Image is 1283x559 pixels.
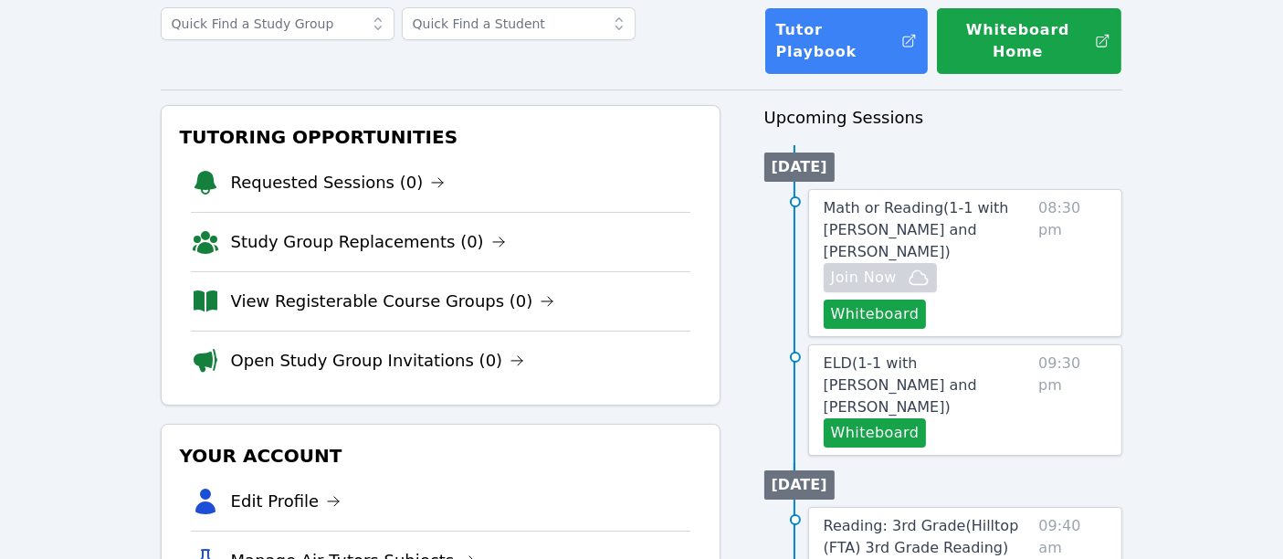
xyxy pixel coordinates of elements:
a: Math or Reading(1-1 with [PERSON_NAME] and [PERSON_NAME]) [824,197,1032,263]
span: 09:30 pm [1038,353,1107,448]
input: Quick Find a Student [402,7,636,40]
span: 08:30 pm [1038,197,1107,329]
a: View Registerable Course Groups (0) [231,289,555,314]
span: Reading: 3rd Grade ( Hilltop (FTA) 3rd Grade Reading ) [824,517,1019,556]
span: Join Now [831,267,897,289]
a: Open Study Group Invitations (0) [231,348,525,374]
li: [DATE] [764,153,835,182]
a: Study Group Replacements (0) [231,229,506,255]
button: Join Now [824,263,937,292]
a: Edit Profile [231,489,342,514]
h3: Your Account [176,439,705,472]
button: Whiteboard [824,300,927,329]
input: Quick Find a Study Group [161,7,394,40]
span: ELD ( 1-1 with [PERSON_NAME] and [PERSON_NAME] ) [824,354,977,416]
a: Requested Sessions (0) [231,170,446,195]
span: Math or Reading ( 1-1 with [PERSON_NAME] and [PERSON_NAME] ) [824,199,1009,260]
a: Tutor Playbook [764,7,930,75]
h3: Tutoring Opportunities [176,121,705,153]
a: ELD(1-1 with [PERSON_NAME] and [PERSON_NAME]) [824,353,1032,418]
a: Reading: 3rd Grade(Hilltop (FTA) 3rd Grade Reading) [824,515,1032,559]
button: Whiteboard Home [936,7,1122,75]
h3: Upcoming Sessions [764,105,1123,131]
button: Whiteboard [824,418,927,448]
li: [DATE] [764,470,835,500]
